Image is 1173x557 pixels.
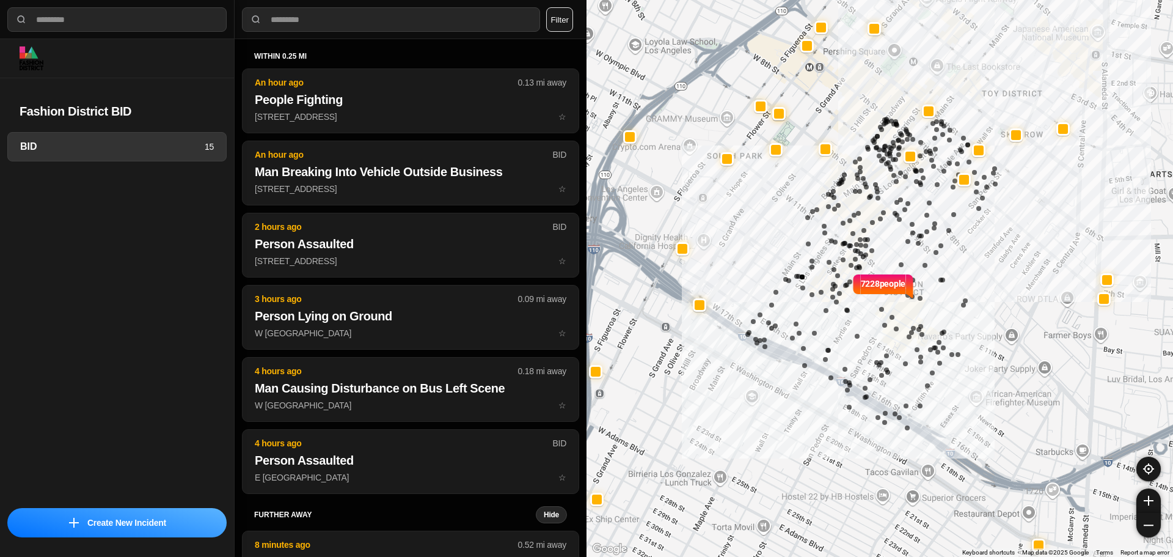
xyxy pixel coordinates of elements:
[552,149,566,161] p: BID
[1144,520,1153,530] img: zoom-out
[87,517,166,529] p: Create New Incident
[242,183,579,194] a: An hour agoBIDMan Breaking Into Vehicle Outside Business[STREET_ADDRESS]star
[20,103,214,120] h2: Fashion District BID
[552,437,566,449] p: BID
[1144,496,1153,506] img: zoom-in
[242,328,579,338] a: 3 hours ago0.09 mi awayPerson Lying on GroundW [GEOGRAPHIC_DATA]star
[255,235,566,253] h2: Person Assaulted
[558,184,566,194] span: star
[7,508,227,537] button: iconCreate New Incident
[7,132,227,161] a: BID15
[552,221,566,233] p: BID
[205,141,214,153] p: 15
[255,76,518,89] p: An hour ago
[255,221,552,233] p: 2 hours ago
[255,399,566,411] p: W [GEOGRAPHIC_DATA]
[1120,549,1169,556] a: Report a map error
[254,510,536,520] h5: further away
[544,510,559,520] small: Hide
[69,518,79,528] img: icon
[255,452,566,469] h2: Person Assaulted
[861,278,906,304] p: 7228 people
[255,149,552,161] p: An hour ago
[1096,549,1113,556] a: Terms
[905,273,915,300] img: notch
[242,400,579,410] a: 4 hours ago0.18 mi awayMan Causing Disturbance on Bus Left SceneW [GEOGRAPHIC_DATA]star
[558,328,566,338] span: star
[1136,457,1161,481] button: recenter
[518,293,566,305] p: 0.09 mi away
[255,437,552,449] p: 4 hours ago
[255,293,518,305] p: 3 hours ago
[590,541,630,557] img: Google
[255,111,566,123] p: [STREET_ADDRESS]
[242,256,579,266] a: 2 hours agoBIDPerson Assaulted[STREET_ADDRESS]star
[255,471,566,484] p: E [GEOGRAPHIC_DATA]
[255,183,566,195] p: [STREET_ADDRESS]
[242,141,579,205] button: An hour agoBIDMan Breaking Into Vehicle Outside Business[STREET_ADDRESS]star
[536,506,567,523] button: Hide
[1136,489,1161,513] button: zoom-in
[558,112,566,122] span: star
[255,327,566,339] p: W [GEOGRAPHIC_DATA]
[852,273,861,300] img: notch
[255,255,566,267] p: [STREET_ADDRESS]
[242,429,579,494] button: 4 hours agoBIDPerson AssaultedE [GEOGRAPHIC_DATA]star
[255,91,566,108] h2: People Fighting
[254,51,567,61] h5: within 0.25 mi
[242,111,579,122] a: An hour ago0.13 mi awayPeople Fighting[STREET_ADDRESS]star
[518,539,566,551] p: 0.52 mi away
[242,68,579,133] button: An hour ago0.13 mi awayPeople Fighting[STREET_ADDRESS]star
[255,365,518,377] p: 4 hours ago
[20,46,43,70] img: logo
[1022,549,1089,556] span: Map data ©2025 Google
[962,548,1015,557] button: Keyboard shortcuts
[15,13,27,26] img: search
[558,400,566,410] span: star
[518,76,566,89] p: 0.13 mi away
[242,357,579,422] button: 4 hours ago0.18 mi awayMan Causing Disturbance on Bus Left SceneW [GEOGRAPHIC_DATA]star
[546,7,573,32] button: Filter
[20,139,205,154] h3: BID
[250,13,262,26] img: search
[1143,463,1154,474] img: recenter
[518,365,566,377] p: 0.18 mi away
[558,473,566,482] span: star
[242,213,579,278] button: 2 hours agoBIDPerson Assaulted[STREET_ADDRESS]star
[242,285,579,350] button: 3 hours ago0.09 mi awayPerson Lying on GroundW [GEOGRAPHIC_DATA]star
[255,163,566,180] h2: Man Breaking Into Vehicle Outside Business
[558,256,566,266] span: star
[242,472,579,482] a: 4 hours agoBIDPerson AssaultedE [GEOGRAPHIC_DATA]star
[255,308,566,325] h2: Person Lying on Ground
[255,380,566,397] h2: Man Causing Disturbance on Bus Left Scene
[255,539,518,551] p: 8 minutes ago
[590,541,630,557] a: Open this area in Google Maps (opens a new window)
[1136,513,1161,537] button: zoom-out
